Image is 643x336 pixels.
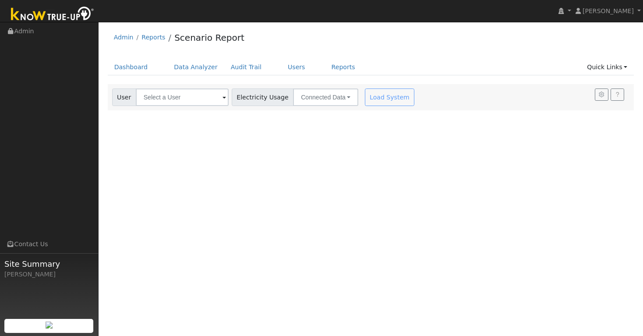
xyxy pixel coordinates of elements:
[583,7,634,14] span: [PERSON_NAME]
[595,88,608,101] button: Settings
[611,88,624,101] a: Help Link
[281,59,312,75] a: Users
[167,59,224,75] a: Data Analyzer
[224,59,268,75] a: Audit Trail
[112,88,136,106] span: User
[141,34,165,41] a: Reports
[114,34,134,41] a: Admin
[232,88,293,106] span: Electricity Usage
[580,59,634,75] a: Quick Links
[293,88,358,106] button: Connected Data
[136,88,229,106] input: Select a User
[4,258,94,270] span: Site Summary
[46,322,53,329] img: retrieve
[108,59,155,75] a: Dashboard
[325,59,362,75] a: Reports
[4,270,94,279] div: [PERSON_NAME]
[174,32,244,43] a: Scenario Report
[7,5,99,25] img: Know True-Up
